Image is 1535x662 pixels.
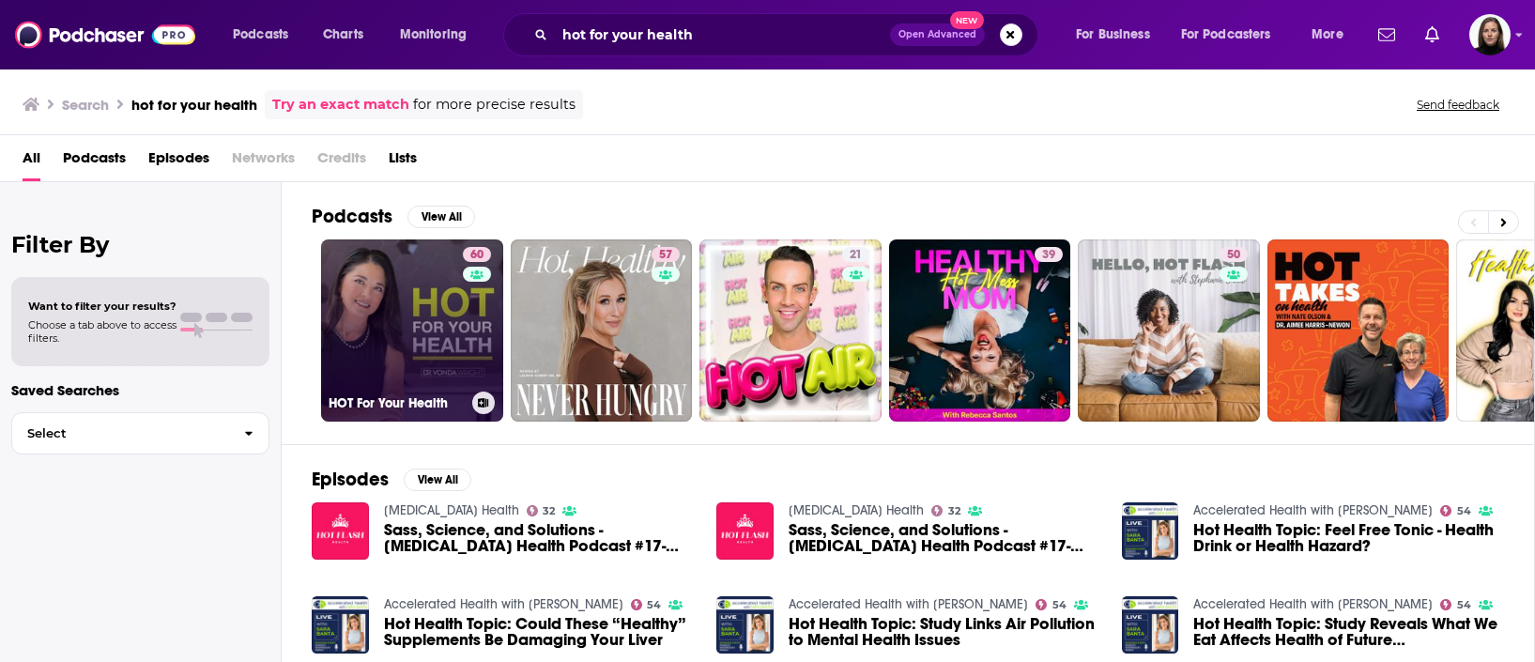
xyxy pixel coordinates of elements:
[463,247,491,262] a: 60
[789,616,1099,648] a: Hot Health Topic: Study Links Air Pollution to Mental Health Issues
[521,13,1056,56] div: Search podcasts, credits, & more...
[950,11,984,29] span: New
[555,20,890,50] input: Search podcasts, credits, & more...
[1469,14,1511,55] span: Logged in as BevCat3
[272,94,409,115] a: Try an exact match
[148,143,209,181] a: Episodes
[1035,247,1063,262] a: 39
[631,599,662,610] a: 54
[889,239,1071,422] a: 39
[716,502,774,560] img: Sass, Science, and Solutions - Hot Flash Health Podcast #17- How Hot Flash Health Is Tackling Men...
[931,505,960,516] a: 32
[1076,22,1150,48] span: For Business
[842,247,869,262] a: 21
[1036,599,1067,610] a: 54
[312,205,392,228] h2: Podcasts
[404,469,471,491] button: View All
[1457,507,1471,516] span: 54
[647,601,661,609] span: 54
[11,381,269,399] p: Saved Searches
[1063,20,1174,50] button: open menu
[470,246,484,265] span: 60
[1052,601,1067,609] span: 54
[11,412,269,454] button: Select
[312,596,369,654] img: Hot Health Topic: Could These “Healthy” Supplements Be Damaging Your Liver
[312,468,389,491] h2: Episodes
[890,23,985,46] button: Open AdvancedNew
[232,143,295,181] span: Networks
[659,246,672,265] span: 57
[384,522,695,554] a: Sass, Science, and Solutions - Hot Flash Health Podcast #17- How Hot Flash Health Is Tackling Men...
[699,239,882,422] a: 21
[384,616,695,648] span: Hot Health Topic: Could These “Healthy” Supplements Be Damaging Your Liver
[1193,596,1433,612] a: Accelerated Health with Sara Banta
[28,300,177,313] span: Want to filter your results?
[1181,22,1271,48] span: For Podcasters
[312,502,369,560] img: Sass, Science, and Solutions - Hot Flash Health Podcast #17- How Hot Flash Health Is Tackling Men...
[1169,20,1298,50] button: open menu
[789,522,1099,554] span: Sass, Science, and Solutions - [MEDICAL_DATA] Health Podcast #17- How [MEDICAL_DATA] Health Is Ta...
[384,596,623,612] a: Accelerated Health with Sara Banta
[311,20,375,50] a: Charts
[1440,505,1471,516] a: 54
[1371,19,1403,51] a: Show notifications dropdown
[1298,20,1367,50] button: open menu
[329,395,465,411] h3: HOT For Your Health
[384,502,519,518] a: Hot Flash Health
[1193,616,1504,648] a: Hot Health Topic: Study Reveals What We Eat Affects Health of Future Grandchildren
[233,22,288,48] span: Podcasts
[511,239,693,422] a: 57
[1469,14,1511,55] img: User Profile
[1312,22,1343,48] span: More
[527,505,556,516] a: 32
[23,143,40,181] a: All
[1042,246,1055,265] span: 39
[789,502,924,518] a: Hot Flash Health
[789,596,1028,612] a: Accelerated Health with Sara Banta
[1193,502,1433,518] a: Accelerated Health with Sara Banta
[384,522,695,554] span: Sass, Science, and Solutions - [MEDICAL_DATA] Health Podcast #17- How [MEDICAL_DATA] Health Is Ta...
[312,205,475,228] a: PodcastsView All
[1457,601,1471,609] span: 54
[1078,239,1260,422] a: 50
[898,30,976,39] span: Open Advanced
[1193,522,1504,554] a: Hot Health Topic: Feel Free Tonic - Health Drink or Health Hazard?
[850,246,862,265] span: 21
[407,206,475,228] button: View All
[321,239,503,422] a: 60HOT For Your Health
[387,20,491,50] button: open menu
[63,143,126,181] a: Podcasts
[413,94,576,115] span: for more precise results
[543,507,555,516] span: 32
[652,247,680,262] a: 57
[323,22,363,48] span: Charts
[389,143,417,181] a: Lists
[11,231,269,258] h2: Filter By
[1411,97,1505,113] button: Send feedback
[28,318,177,345] span: Choose a tab above to access filters.
[1122,596,1179,654] img: Hot Health Topic: Study Reveals What We Eat Affects Health of Future Grandchildren
[1220,247,1248,262] a: 50
[1440,599,1471,610] a: 54
[1469,14,1511,55] button: Show profile menu
[1122,502,1179,560] img: Hot Health Topic: Feel Free Tonic - Health Drink or Health Hazard?
[1227,246,1240,265] span: 50
[716,596,774,654] img: Hot Health Topic: Study Links Air Pollution to Mental Health Issues
[1418,19,1447,51] a: Show notifications dropdown
[15,17,195,53] img: Podchaser - Follow, Share and Rate Podcasts
[312,468,471,491] a: EpisodesView All
[317,143,366,181] span: Credits
[400,22,467,48] span: Monitoring
[948,507,960,516] span: 32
